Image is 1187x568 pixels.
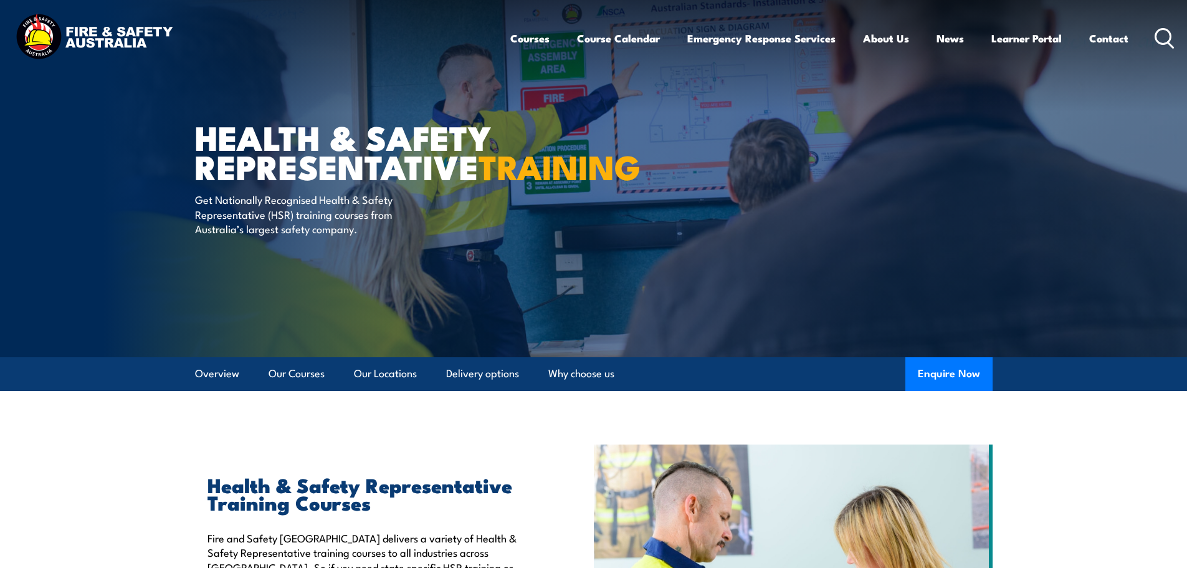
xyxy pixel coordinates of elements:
a: Why choose us [548,357,614,390]
a: Contact [1089,22,1128,55]
a: Learner Portal [991,22,1062,55]
p: Get Nationally Recognised Health & Safety Representative (HSR) training courses from Australia’s ... [195,192,422,236]
h2: Health & Safety Representative Training Courses [207,476,536,511]
button: Enquire Now [905,357,993,391]
a: News [937,22,964,55]
h1: Health & Safety Representative [195,122,503,180]
a: Our Courses [269,357,325,390]
a: Emergency Response Services [687,22,836,55]
a: Courses [510,22,550,55]
strong: TRAINING [479,140,641,191]
a: About Us [863,22,909,55]
a: Delivery options [446,357,519,390]
a: Course Calendar [577,22,660,55]
a: Overview [195,357,239,390]
a: Our Locations [354,357,417,390]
